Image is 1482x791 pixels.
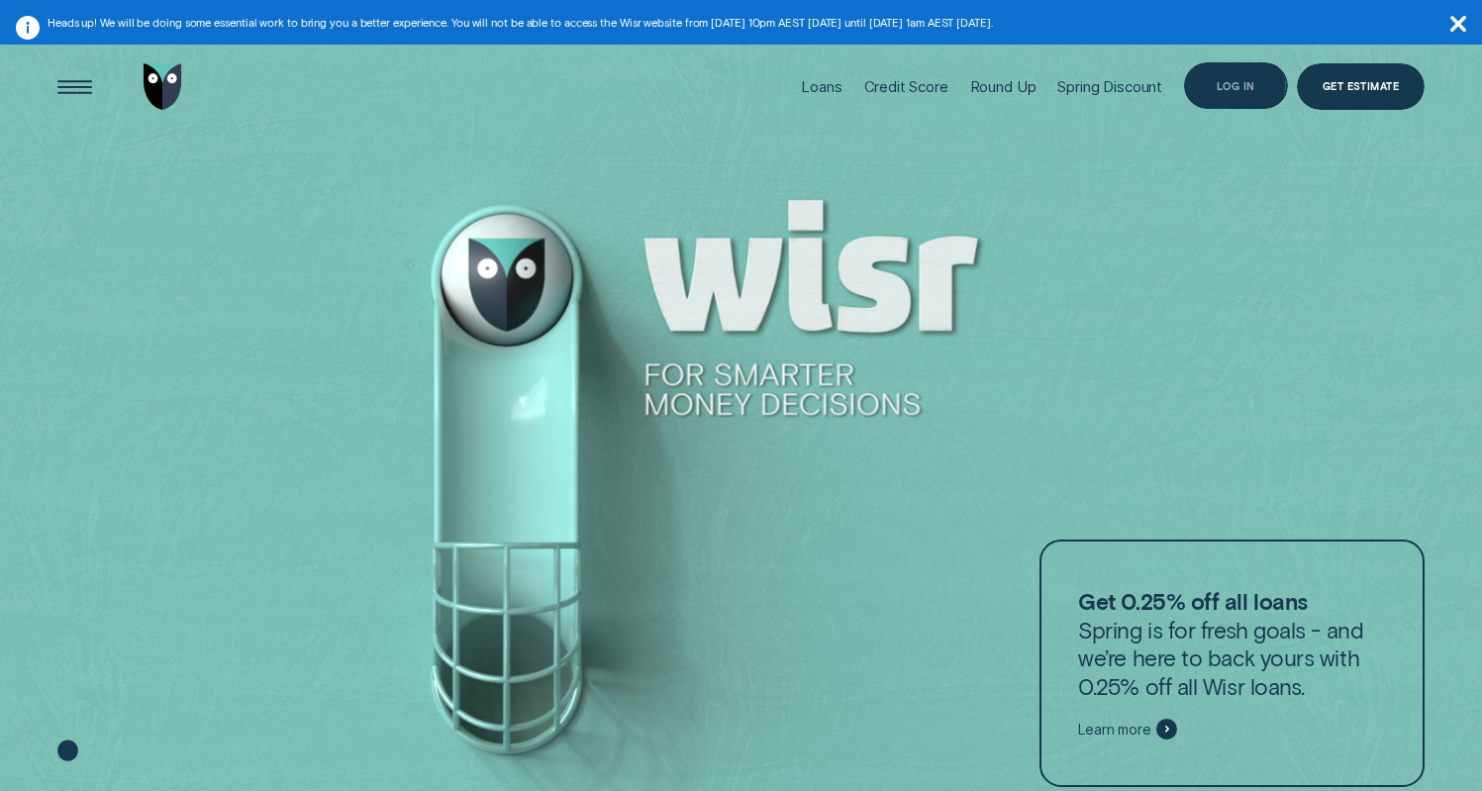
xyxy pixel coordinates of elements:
div: Log in [1217,82,1255,91]
img: Wisr [144,63,182,110]
div: Loans [801,78,841,96]
div: Spring Discount [1057,78,1162,96]
a: Round Up [970,35,1037,139]
button: Log in [1184,62,1288,109]
a: Credit Score [864,35,948,139]
div: Round Up [970,78,1037,96]
a: Spring Discount [1057,35,1162,139]
div: Credit Score [864,78,948,96]
a: Go to home page [140,35,186,139]
a: Get 0.25% off all loansSpring is for fresh goals - and we’re here to back yours with 0.25% off al... [1039,540,1425,787]
p: Spring is for fresh goals - and we’re here to back yours with 0.25% off all Wisr loans. [1078,587,1386,700]
span: Learn more [1078,721,1151,739]
a: Loans [801,35,841,139]
a: Get Estimate [1297,63,1426,110]
strong: Get 0.25% off all loans [1078,587,1308,615]
button: Open Menu [51,63,98,110]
